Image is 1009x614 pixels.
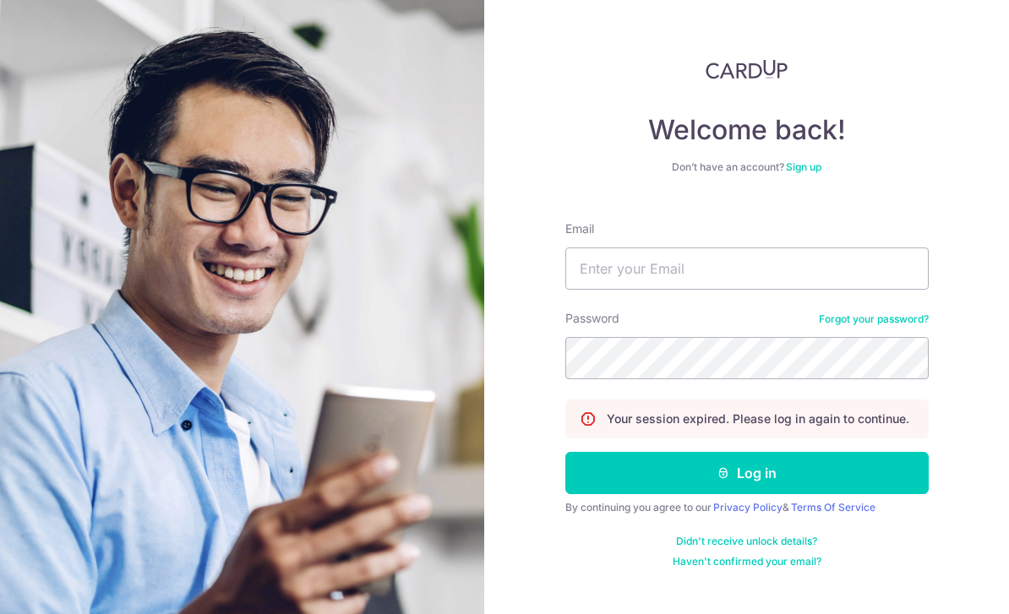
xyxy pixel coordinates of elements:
[565,220,594,237] label: Email
[607,410,909,427] p: Your session expired. Please log in again to continue.
[565,113,929,147] h4: Welcome back!
[565,452,929,494] button: Log in
[786,160,821,173] a: Sign up
[676,535,817,548] a: Didn't receive unlock details?
[706,59,788,79] img: CardUp Logo
[565,247,929,290] input: Enter your Email
[565,310,619,327] label: Password
[819,312,929,326] a: Forgot your password?
[565,501,929,514] div: By continuing you agree to our &
[791,501,875,513] a: Terms Of Service
[565,160,929,174] div: Don’t have an account?
[713,501,783,513] a: Privacy Policy
[673,555,821,568] a: Haven't confirmed your email?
